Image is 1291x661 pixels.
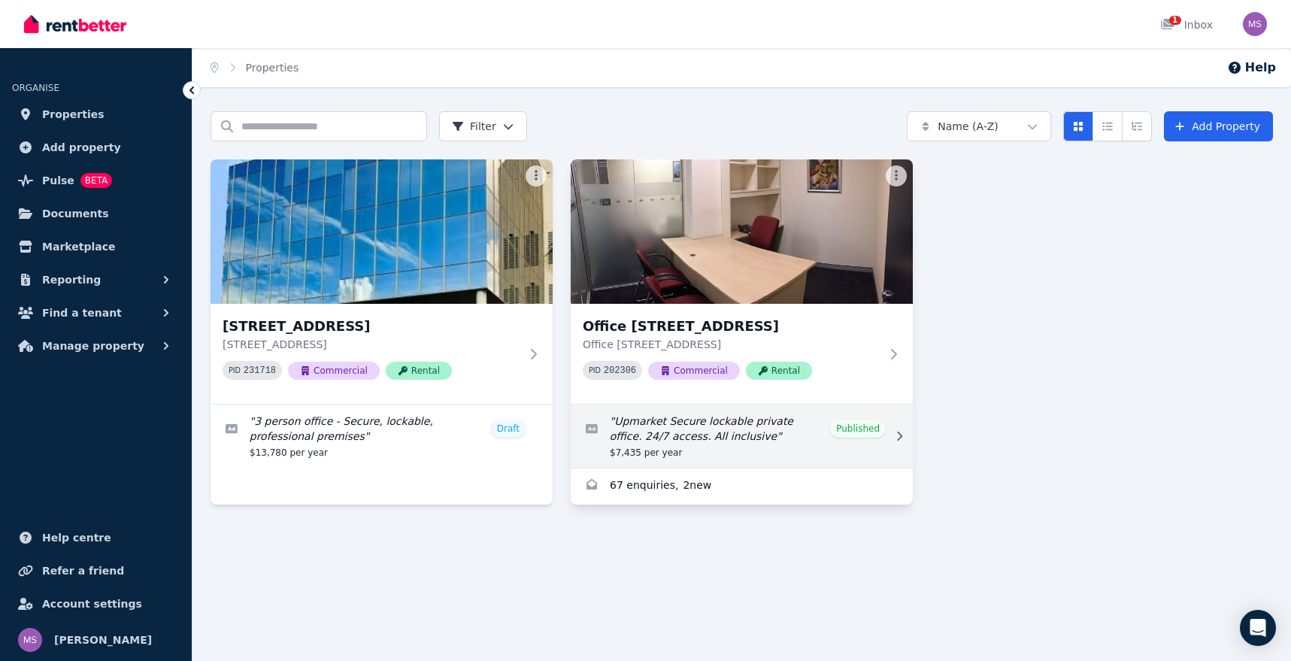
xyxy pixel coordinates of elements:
[211,405,553,468] a: Edit listing: 3 person office - Secure, lockable, professional premises
[12,331,180,361] button: Manage property
[42,595,142,613] span: Account settings
[439,111,527,141] button: Filter
[12,232,180,262] a: Marketplace
[583,316,880,337] h3: Office [STREET_ADDRESS]
[42,271,101,289] span: Reporting
[907,111,1051,141] button: Name (A-Z)
[12,298,180,328] button: Find a tenant
[12,132,180,162] a: Add property
[42,105,105,123] span: Properties
[12,83,59,93] span: ORGANISE
[42,304,122,322] span: Find a tenant
[12,556,180,586] a: Refer a friend
[54,631,152,649] span: [PERSON_NAME]
[211,159,553,404] a: 4 Railway Parade, Burwood[STREET_ADDRESS][STREET_ADDRESS]PID 231718CommercialRental
[571,405,913,468] a: Edit listing: Upmarket Secure lockable private office. 24/7 access. All inclusive
[571,468,913,505] a: Enquiries for Office L1/4 Railway Parade, Burwood
[589,366,601,374] small: PID
[1122,111,1152,141] button: Expanded list view
[1227,59,1276,77] button: Help
[12,99,180,129] a: Properties
[18,628,42,652] img: Mark Stariha
[211,159,553,304] img: 4 Railway Parade, Burwood
[42,562,124,580] span: Refer a friend
[1063,111,1152,141] div: View options
[526,165,547,186] button: More options
[571,159,913,404] a: Office L1/4 Railway Parade, BurwoodOffice [STREET_ADDRESS]Office [STREET_ADDRESS]PID 202306Commer...
[583,337,880,352] p: Office [STREET_ADDRESS]
[1240,610,1276,646] div: Open Intercom Messenger
[42,138,121,156] span: Add property
[288,362,380,380] span: Commercial
[42,529,111,547] span: Help centre
[452,119,496,134] span: Filter
[1063,111,1093,141] button: Card view
[886,165,907,186] button: More options
[42,238,115,256] span: Marketplace
[24,13,126,35] img: RentBetter
[746,362,812,380] span: Rental
[12,265,180,295] button: Reporting
[1093,111,1123,141] button: Compact list view
[386,362,452,380] span: Rental
[12,523,180,553] a: Help centre
[246,62,299,74] a: Properties
[1164,111,1273,141] a: Add Property
[229,366,241,374] small: PID
[648,362,740,380] span: Commercial
[80,173,112,188] span: BETA
[604,365,636,376] code: 202306
[223,316,520,337] h3: [STREET_ADDRESS]
[42,171,74,190] span: Pulse
[42,205,109,223] span: Documents
[571,159,913,304] img: Office L1/4 Railway Parade, Burwood
[12,589,180,619] a: Account settings
[12,165,180,196] a: PulseBETA
[1169,16,1181,25] span: 1
[1243,12,1267,36] img: Mark Stariha
[1160,17,1213,32] div: Inbox
[42,337,144,355] span: Manage property
[938,119,999,134] span: Name (A-Z)
[192,48,317,87] nav: Breadcrumb
[223,337,520,352] p: [STREET_ADDRESS]
[12,199,180,229] a: Documents
[244,365,276,376] code: 231718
